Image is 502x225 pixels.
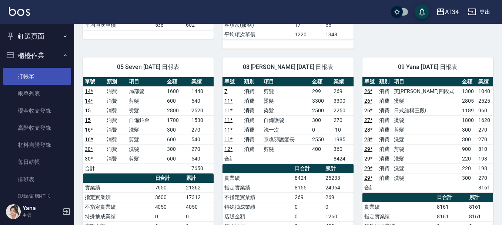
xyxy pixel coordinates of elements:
[476,115,493,125] td: 1620
[332,135,353,144] td: 1985
[476,125,493,135] td: 270
[127,96,165,106] td: 剪髮
[3,85,71,102] a: 帳單列表
[190,115,214,125] td: 1530
[222,202,293,212] td: 特殊抽成業績
[105,135,127,144] td: 消費
[324,20,353,30] td: 55
[433,4,462,20] button: AT34
[362,183,377,192] td: 合計
[105,86,127,96] td: 消費
[476,154,493,163] td: 198
[85,107,91,113] a: 15
[105,96,127,106] td: 消費
[127,125,165,135] td: 洗髮
[460,163,477,173] td: 220
[105,125,127,135] td: 消費
[165,125,190,135] td: 300
[153,192,184,202] td: 3600
[467,212,493,221] td: 8161
[332,144,353,154] td: 360
[310,144,332,154] td: 400
[476,163,493,173] td: 198
[262,77,310,87] th: 項目
[377,77,392,87] th: 類別
[324,173,353,183] td: 25233
[445,7,459,17] div: AT34
[332,96,353,106] td: 3300
[83,192,153,202] td: 指定實業績
[83,20,153,30] td: 平均項次單價
[242,144,262,154] td: 消費
[435,193,467,202] th: 日合計
[127,77,165,87] th: 項目
[242,115,262,125] td: 消費
[476,173,493,183] td: 270
[222,77,242,87] th: 單號
[105,106,127,115] td: 消費
[105,77,127,87] th: 類別
[231,63,344,71] span: 08 [PERSON_NAME] [DATE] 日報表
[392,115,460,125] td: 燙髮
[3,119,71,136] a: 高階收支登錄
[105,115,127,125] td: 消費
[476,106,493,115] td: 960
[377,125,392,135] td: 消費
[392,163,460,173] td: 洗髮
[415,4,429,19] button: save
[127,115,165,125] td: 自備鉑金
[476,183,493,192] td: 8161
[293,202,324,212] td: 0
[377,96,392,106] td: 消費
[165,106,190,115] td: 2800
[293,30,324,39] td: 1220
[310,125,332,135] td: 0
[3,102,71,119] a: 現金收支登錄
[377,86,392,96] td: 消費
[190,77,214,87] th: 業績
[476,86,493,96] td: 1040
[310,96,332,106] td: 3300
[222,77,353,164] table: a dense table
[6,204,21,219] img: Person
[324,164,353,173] th: 累計
[23,212,60,219] p: 主管
[476,96,493,106] td: 2525
[184,183,214,192] td: 21362
[165,135,190,144] td: 600
[222,192,293,202] td: 不指定實業績
[127,135,165,144] td: 剪髮
[293,212,324,221] td: 0
[190,154,214,163] td: 540
[392,144,460,154] td: 剪髮
[83,163,105,173] td: 合計
[310,106,332,115] td: 2500
[190,86,214,96] td: 1440
[3,46,71,65] button: 櫃檯作業
[460,106,477,115] td: 1189
[460,173,477,183] td: 300
[222,20,293,30] td: 客項次(服務)
[460,86,477,96] td: 1300
[392,135,460,144] td: 洗髮
[332,125,353,135] td: -10
[377,173,392,183] td: 消費
[460,144,477,154] td: 900
[332,106,353,115] td: 2250
[460,125,477,135] td: 300
[23,205,60,212] h5: Yana
[222,154,242,163] td: 合計
[165,86,190,96] td: 1600
[465,5,493,19] button: 登出
[165,144,190,154] td: 300
[332,115,353,125] td: 270
[377,115,392,125] td: 消費
[392,125,460,135] td: 剪髮
[190,96,214,106] td: 540
[467,202,493,212] td: 8161
[242,106,262,115] td: 消費
[190,106,214,115] td: 2520
[83,183,153,192] td: 實業績
[165,77,190,87] th: 金額
[324,30,353,39] td: 1348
